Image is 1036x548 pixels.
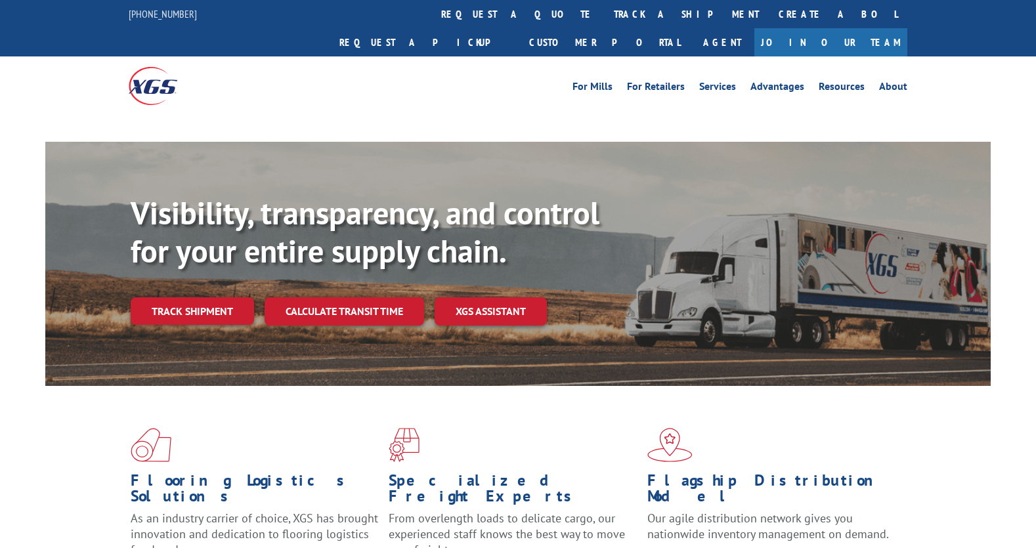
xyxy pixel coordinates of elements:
a: Customer Portal [519,28,690,56]
a: Advantages [750,81,804,96]
a: Request a pickup [330,28,519,56]
a: Track shipment [131,297,254,325]
h1: Specialized Freight Experts [389,473,637,511]
h1: Flagship Distribution Model [647,473,896,511]
a: For Retailers [627,81,685,96]
img: xgs-icon-total-supply-chain-intelligence-red [131,428,171,462]
a: Services [699,81,736,96]
a: Calculate transit time [265,297,424,326]
h1: Flooring Logistics Solutions [131,473,379,511]
a: About [879,81,907,96]
span: Our agile distribution network gives you nationwide inventory management on demand. [647,511,889,541]
img: xgs-icon-focused-on-flooring-red [389,428,420,462]
img: xgs-icon-flagship-distribution-model-red [647,428,693,462]
a: Resources [819,81,865,96]
a: Agent [690,28,754,56]
a: XGS ASSISTANT [435,297,547,326]
a: [PHONE_NUMBER] [129,7,197,20]
b: Visibility, transparency, and control for your entire supply chain. [131,192,599,271]
a: Join Our Team [754,28,907,56]
a: For Mills [572,81,613,96]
